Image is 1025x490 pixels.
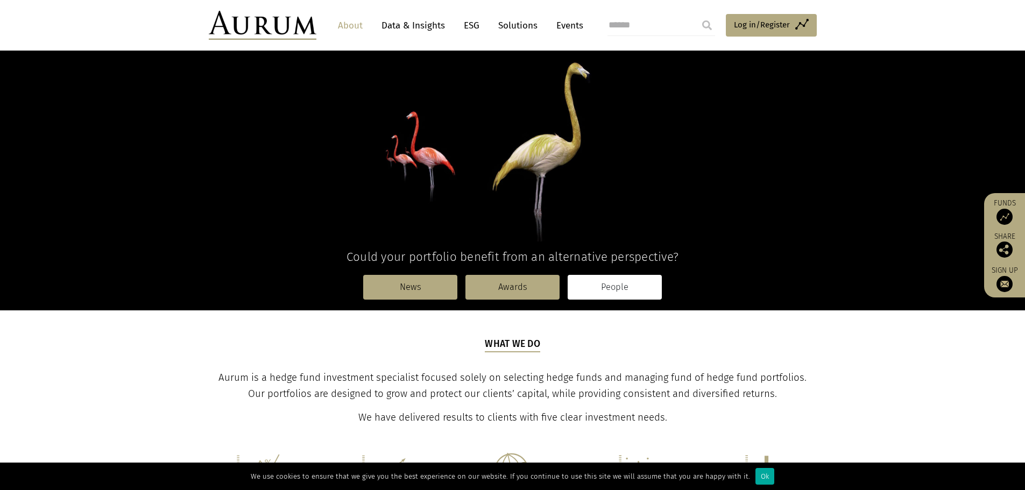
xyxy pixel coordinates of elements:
span: Log in/Register [734,18,790,31]
div: Ok [755,468,774,485]
a: Log in/Register [726,14,817,37]
a: About [333,16,368,35]
a: People [568,275,662,300]
a: Sign up [989,266,1020,292]
img: Share this post [996,242,1013,258]
img: Aurum [209,11,316,40]
input: Submit [696,15,718,36]
span: We have delivered results to clients with five clear investment needs. [358,411,667,423]
a: ESG [458,16,485,35]
h5: What we do [485,337,540,352]
a: Awards [465,275,560,300]
img: Sign up to our newsletter [996,276,1013,292]
a: Data & Insights [376,16,450,35]
a: Solutions [493,16,543,35]
a: News [363,275,457,300]
div: Share [989,233,1020,258]
span: Aurum is a hedge fund investment specialist focused solely on selecting hedge funds and managing ... [218,372,807,400]
img: Access Funds [996,209,1013,225]
h4: Could your portfolio benefit from an alternative perspective? [209,250,817,264]
a: Funds [989,198,1020,225]
a: Events [551,16,583,35]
